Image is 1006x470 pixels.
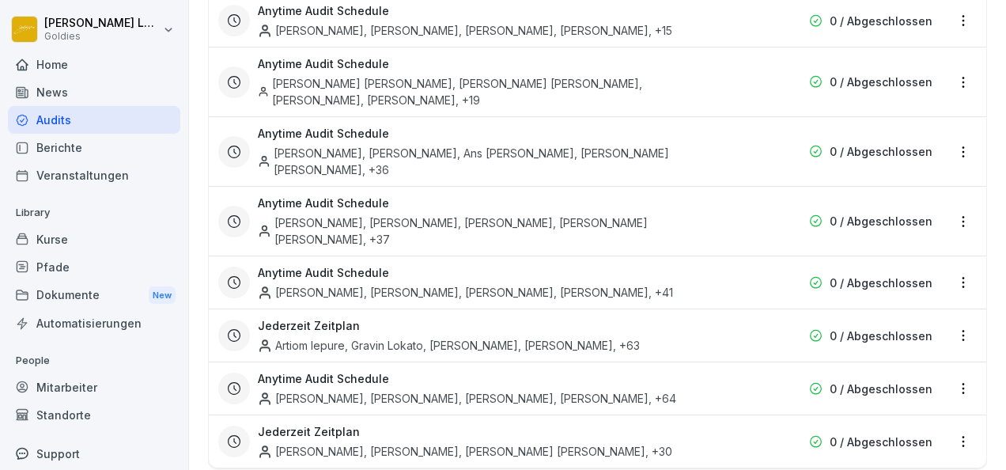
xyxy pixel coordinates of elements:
[258,284,673,301] div: [PERSON_NAME], [PERSON_NAME], [PERSON_NAME], [PERSON_NAME] , +41
[44,17,160,30] p: [PERSON_NAME] Loska
[830,275,932,291] p: 0 / Abgeschlossen
[8,401,180,429] a: Standorte
[258,264,389,281] h3: Anytime Audit Schedule
[830,381,932,397] p: 0 / Abgeschlossen
[8,106,180,134] a: Audits
[8,78,180,106] a: News
[8,348,180,373] p: People
[8,134,180,161] a: Berichte
[8,440,180,468] div: Support
[258,370,389,387] h3: Anytime Audit Schedule
[830,328,932,344] p: 0 / Abgeschlossen
[44,31,160,42] p: Goldies
[8,309,180,337] a: Automatisierungen
[830,213,932,229] p: 0 / Abgeschlossen
[258,195,389,211] h3: Anytime Audit Schedule
[258,443,672,460] div: [PERSON_NAME], [PERSON_NAME], [PERSON_NAME] [PERSON_NAME] , +30
[258,22,672,39] div: [PERSON_NAME], [PERSON_NAME], [PERSON_NAME], [PERSON_NAME] , +15
[8,161,180,189] a: Veranstaltungen
[8,281,180,310] a: DokumenteNew
[8,200,180,226] p: Library
[258,125,389,142] h3: Anytime Audit Schedule
[8,51,180,78] a: Home
[830,434,932,450] p: 0 / Abgeschlossen
[258,423,360,440] h3: Jederzeit Zeitplan
[258,145,735,178] div: [PERSON_NAME], [PERSON_NAME], Ans [PERSON_NAME], [PERSON_NAME] [PERSON_NAME] , +36
[8,281,180,310] div: Dokumente
[258,317,360,334] h3: Jederzeit Zeitplan
[8,226,180,253] a: Kurse
[258,55,389,72] h3: Anytime Audit Schedule
[8,373,180,401] a: Mitarbeiter
[258,337,640,354] div: Artiom Iepure, Gravin Lokato, [PERSON_NAME], [PERSON_NAME] , +63
[258,390,676,407] div: [PERSON_NAME], [PERSON_NAME], [PERSON_NAME], [PERSON_NAME] , +64
[258,214,735,248] div: [PERSON_NAME], [PERSON_NAME], [PERSON_NAME], [PERSON_NAME] [PERSON_NAME] , +37
[258,75,735,108] div: [PERSON_NAME] [PERSON_NAME], [PERSON_NAME] [PERSON_NAME], [PERSON_NAME], [PERSON_NAME] , +19
[830,143,932,160] p: 0 / Abgeschlossen
[149,286,176,305] div: New
[8,253,180,281] a: Pfade
[258,2,389,19] h3: Anytime Audit Schedule
[830,74,932,90] p: 0 / Abgeschlossen
[830,13,932,29] p: 0 / Abgeschlossen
